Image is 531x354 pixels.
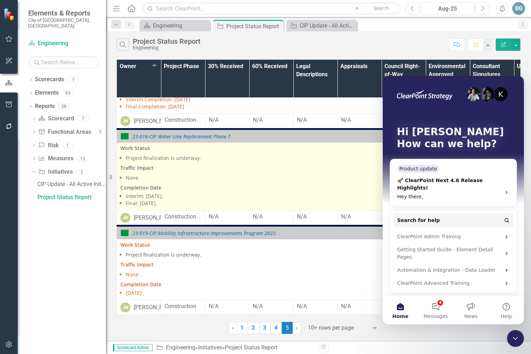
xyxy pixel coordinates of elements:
[205,300,249,315] td: Double-Click to Edit
[35,76,64,84] a: Scorecards
[253,302,290,311] div: N/A
[141,21,208,30] a: Engineering
[270,322,282,334] a: 4
[62,142,73,148] div: 1
[76,169,88,175] div: 2
[205,114,249,129] td: Double-Click to Edit
[134,214,176,222] div: [PERSON_NAME]
[209,302,245,311] div: N/A
[382,300,426,315] td: Double-Click to Edit
[338,114,382,129] td: Double-Click to Edit
[28,40,99,48] a: Engineering
[120,241,150,248] strong: Work Status
[237,322,248,334] a: 1
[249,211,293,226] td: Double-Click to Edit
[253,116,290,124] div: N/A
[4,8,16,20] img: ClearPoint Strategy
[297,116,334,124] div: N/A
[113,344,153,351] span: Scorecard Admin
[161,300,205,315] td: Double-Click to Edit
[58,103,70,109] div: 28
[226,22,282,31] div: Project Status Report
[209,213,245,221] div: N/A
[95,129,106,135] div: 5
[117,114,161,129] td: Double-Click to Edit
[120,229,129,237] img: On Target
[143,2,401,15] input: Search ClearPoint...
[297,213,334,221] div: N/A
[253,213,290,221] div: N/A
[161,114,205,129] td: Double-Click to Edit
[382,211,426,226] td: Double-Click to Edit
[225,344,278,351] div: Project Status Report
[38,155,73,163] a: Measures
[341,213,378,221] div: N/A
[512,2,525,15] button: BG
[37,181,106,187] div: CIP Update - All Active Initiatives
[35,102,55,110] a: Reports
[38,142,58,150] a: Risk
[35,89,59,97] a: Elements
[120,145,150,151] strong: Work Status
[297,302,334,311] div: N/A
[120,116,130,126] div: JW
[120,213,130,223] div: JW
[117,211,161,226] td: Double-Click to Edit
[117,300,161,315] td: Double-Click to Edit
[288,21,355,30] a: CIP Update - All Active Initiatives
[78,116,89,122] div: 7
[166,344,195,351] a: Engineering
[293,114,338,129] td: Double-Click to Edit
[133,45,201,50] div: Engineering
[382,114,426,129] td: Double-Click to Edit
[156,344,313,352] div: » »
[28,17,99,29] small: City of [GEOGRAPHIC_DATA], [GEOGRAPHIC_DATA]
[293,300,338,315] td: Double-Click to Edit
[120,132,129,140] img: On Target
[300,21,355,30] div: CIP Update - All Active Initiatives
[507,330,524,347] iframe: Intercom live chat
[36,179,106,190] a: CIP Update - All Active Initiatives
[383,76,524,324] iframe: Intercom live chat
[134,117,176,125] div: [PERSON_NAME]
[249,114,293,129] td: Double-Click to Edit
[120,281,161,288] strong: Completion Date
[62,90,73,96] div: 93
[134,304,176,312] div: [PERSON_NAME]
[232,324,234,331] span: ‹
[338,211,382,226] td: Double-Click to Edit
[120,261,154,268] strong: Traffic Impact
[165,116,196,123] span: Construction
[338,300,382,315] td: Double-Click to Edit
[205,211,249,226] td: Double-Click to Edit
[248,322,259,334] a: 2
[293,211,338,226] td: Double-Click to Edit
[296,324,298,331] span: ›
[67,77,79,83] div: 1
[259,322,270,334] a: 3
[28,9,99,17] span: Elements & Reports
[37,194,106,200] div: Project Status Report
